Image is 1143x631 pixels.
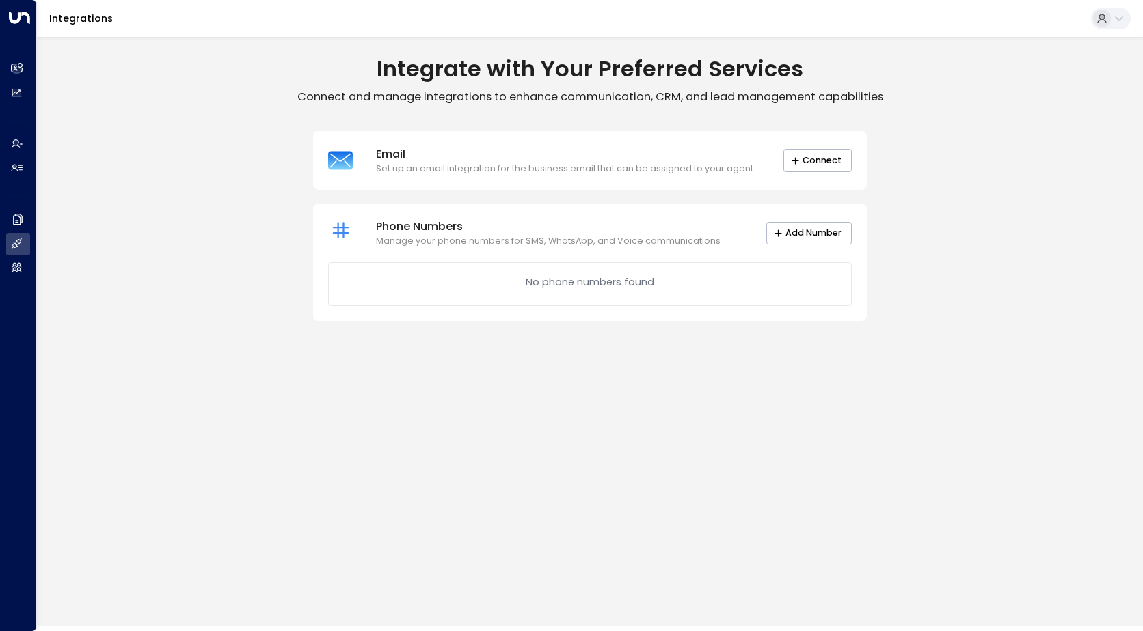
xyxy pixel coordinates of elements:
p: Phone Numbers [376,219,721,235]
p: Email [376,146,753,163]
p: Set up an email integration for the business email that can be assigned to your agent [376,163,753,176]
button: Connect [783,149,852,172]
a: Integrations [49,12,113,25]
button: Add Number [766,222,852,245]
p: No phone numbers found [526,275,654,290]
p: Manage your phone numbers for SMS, WhatsApp, and Voice communications [376,235,721,248]
h1: Integrate with Your Preferred Services [37,55,1143,83]
p: Connect and manage integrations to enhance communication, CRM, and lead management capabilities [37,89,1143,104]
